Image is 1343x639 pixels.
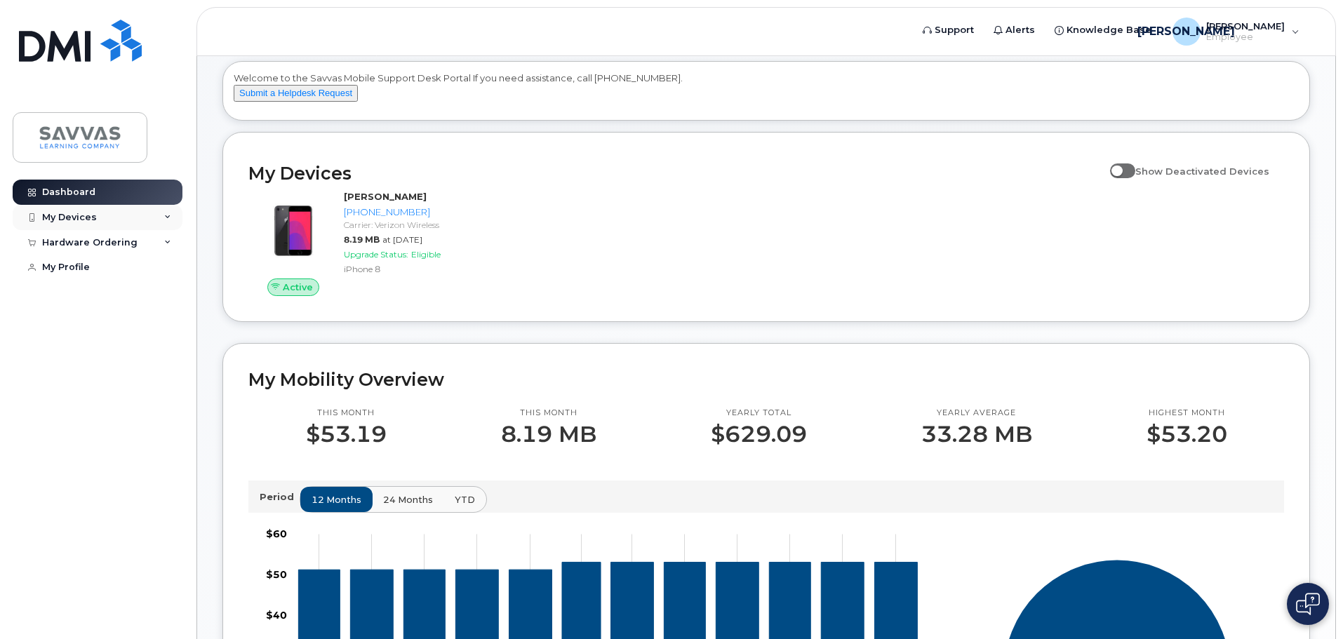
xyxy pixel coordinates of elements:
span: Support [935,23,974,37]
a: Support [913,16,984,44]
p: $53.19 [306,422,387,447]
span: Upgrade Status: [344,249,408,260]
span: Knowledge Base [1067,23,1151,37]
img: image20231002-3703462-bzhi73.jpeg [260,197,327,264]
tspan: $40 [266,609,287,621]
input: Show Deactivated Devices [1110,158,1121,169]
strong: [PERSON_NAME] [344,191,427,202]
div: Jacqueline Orgain [1163,18,1309,46]
p: $53.20 [1147,422,1227,447]
span: Employee [1206,32,1285,43]
span: Active [283,281,313,294]
div: [PHONE_NUMBER] [344,206,489,219]
p: Yearly total [711,408,807,419]
p: Yearly average [921,408,1032,419]
span: [PERSON_NAME] [1137,23,1235,40]
div: Welcome to the Savvas Mobile Support Desk Portal If you need assistance, call [PHONE_NUMBER]. [234,72,1299,115]
p: This month [501,408,596,419]
p: This month [306,408,387,419]
tspan: $50 [266,568,287,581]
span: 24 months [383,493,433,506]
span: at [DATE] [382,234,422,245]
p: Period [260,490,300,504]
button: Submit a Helpdesk Request [234,85,358,102]
tspan: $60 [266,527,287,540]
span: Alerts [1005,23,1035,37]
img: Open chat [1296,593,1320,615]
div: Carrier: Verizon Wireless [344,219,489,231]
a: Active[PERSON_NAME][PHONE_NUMBER]Carrier: Verizon Wireless8.19 MBat [DATE]Upgrade Status:Eligible... [248,190,495,297]
span: YTD [455,493,475,506]
p: 8.19 MB [501,422,596,447]
h2: My Mobility Overview [248,369,1284,390]
a: Alerts [984,16,1045,44]
p: Highest month [1147,408,1227,419]
a: Knowledge Base [1045,16,1161,44]
div: iPhone 8 [344,263,489,275]
p: $629.09 [711,422,807,447]
span: Show Deactivated Devices [1135,166,1269,177]
a: Submit a Helpdesk Request [234,87,358,98]
span: 8.19 MB [344,234,380,245]
span: [PERSON_NAME] [1206,20,1285,32]
h2: My Devices [248,163,1103,184]
p: 33.28 MB [921,422,1032,447]
span: Eligible [411,249,441,260]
